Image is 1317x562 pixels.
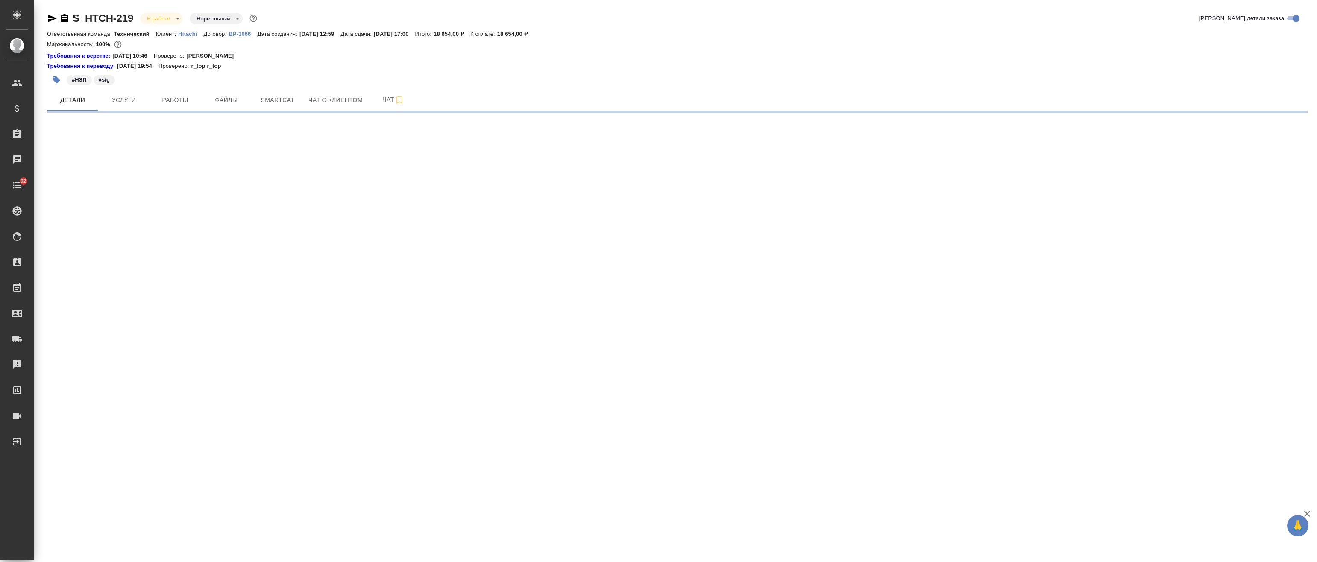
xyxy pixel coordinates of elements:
[308,95,363,105] span: Чат с клиентом
[374,31,415,37] p: [DATE] 17:00
[156,31,178,37] p: Клиент:
[2,175,32,196] a: 92
[206,95,247,105] span: Файлы
[194,15,232,22] button: Нормальный
[415,31,434,37] p: Итого:
[154,52,187,60] p: Проверено:
[96,41,112,47] p: 100%
[1287,515,1308,536] button: 🙏
[158,62,191,70] p: Проверено:
[112,39,123,50] button: 0.00 RUB;
[257,95,298,105] span: Smartcat
[72,76,87,84] p: #НЗП
[47,13,57,23] button: Скопировать ссылку для ЯМессенджера
[434,31,470,37] p: 18 654,00 ₽
[66,76,93,83] span: НЗП
[117,62,158,70] p: [DATE] 19:54
[59,13,70,23] button: Скопировать ссылку
[497,31,534,37] p: 18 654,00 ₽
[1291,517,1305,535] span: 🙏
[191,62,227,70] p: r_top r_top
[99,76,110,84] p: #sig
[394,95,405,105] svg: Подписаться
[258,31,299,37] p: Дата создания:
[47,41,96,47] p: Маржинальность:
[47,52,112,60] div: Нажми, чтобы открыть папку с инструкцией
[178,31,203,37] p: Hitachi
[47,70,66,89] button: Добавить тэг
[103,95,144,105] span: Услуги
[114,31,156,37] p: Технический
[341,31,374,37] p: Дата сдачи:
[229,31,257,37] p: ВР-3066
[373,94,414,105] span: Чат
[470,31,497,37] p: К оплате:
[15,177,32,185] span: 92
[204,31,229,37] p: Договор:
[52,95,93,105] span: Детали
[47,31,114,37] p: Ответственная команда:
[47,62,117,70] div: Нажми, чтобы открыть папку с инструкцией
[47,52,112,60] a: Требования к верстке:
[155,95,196,105] span: Работы
[140,13,183,24] div: В работе
[112,52,154,60] p: [DATE] 10:46
[248,13,259,24] button: Доп статусы указывают на важность/срочность заказа
[299,31,341,37] p: [DATE] 12:59
[229,30,257,37] a: ВР-3066
[178,30,203,37] a: Hitachi
[186,52,240,60] p: [PERSON_NAME]
[144,15,173,22] button: В работе
[47,62,117,70] a: Требования к переводу:
[73,12,133,24] a: S_HTCH-219
[1199,14,1284,23] span: [PERSON_NAME] детали заказа
[93,76,116,83] span: sig
[190,13,243,24] div: В работе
